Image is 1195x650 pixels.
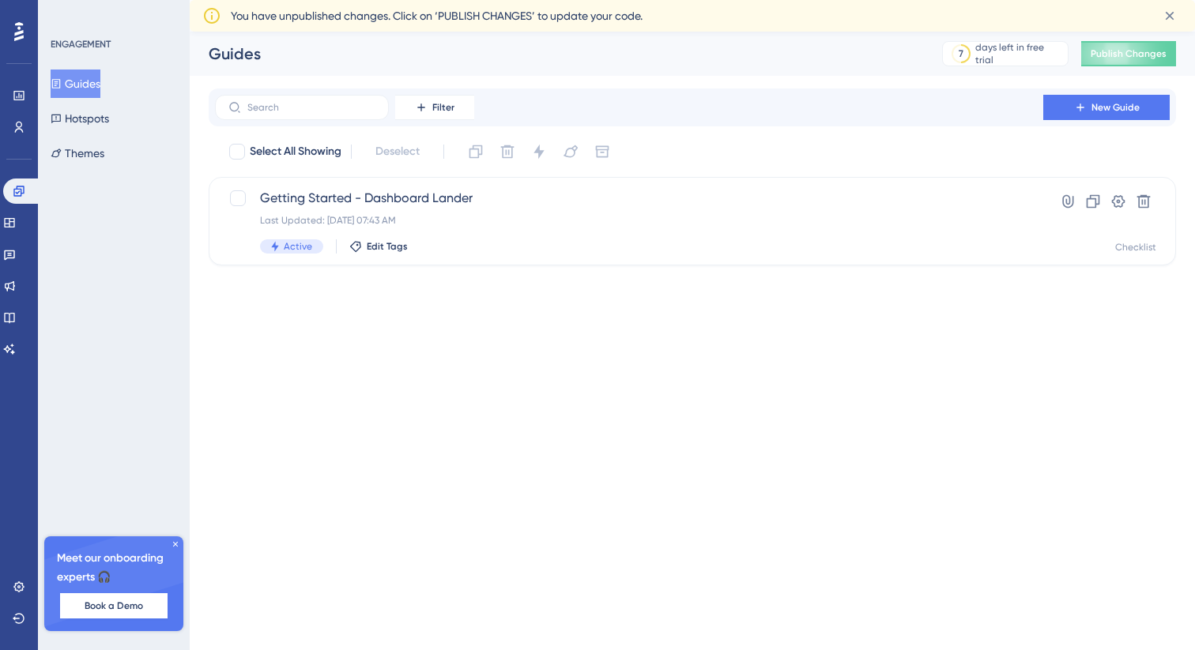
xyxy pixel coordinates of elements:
[361,137,434,166] button: Deselect
[250,142,341,161] span: Select All Showing
[231,6,643,25] span: You have unpublished changes. Click on ‘PUBLISH CHANGES’ to update your code.
[51,104,109,133] button: Hotspots
[209,43,903,65] div: Guides
[395,95,474,120] button: Filter
[1043,95,1170,120] button: New Guide
[51,38,111,51] div: ENGAGEMENT
[1081,41,1176,66] button: Publish Changes
[260,214,998,227] div: Last Updated: [DATE] 07:43 AM
[57,549,171,587] span: Meet our onboarding experts 🎧
[367,240,408,253] span: Edit Tags
[51,139,104,167] button: Themes
[375,142,420,161] span: Deselect
[1091,47,1167,60] span: Publish Changes
[1091,101,1140,114] span: New Guide
[60,593,168,618] button: Book a Demo
[432,101,454,114] span: Filter
[284,240,312,253] span: Active
[975,41,1063,66] div: days left in free trial
[51,70,100,98] button: Guides
[85,599,143,612] span: Book a Demo
[1115,241,1156,254] div: Checklist
[247,102,375,113] input: Search
[959,47,963,60] div: 7
[349,240,408,253] button: Edit Tags
[260,189,998,208] span: Getting Started - Dashboard Lander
